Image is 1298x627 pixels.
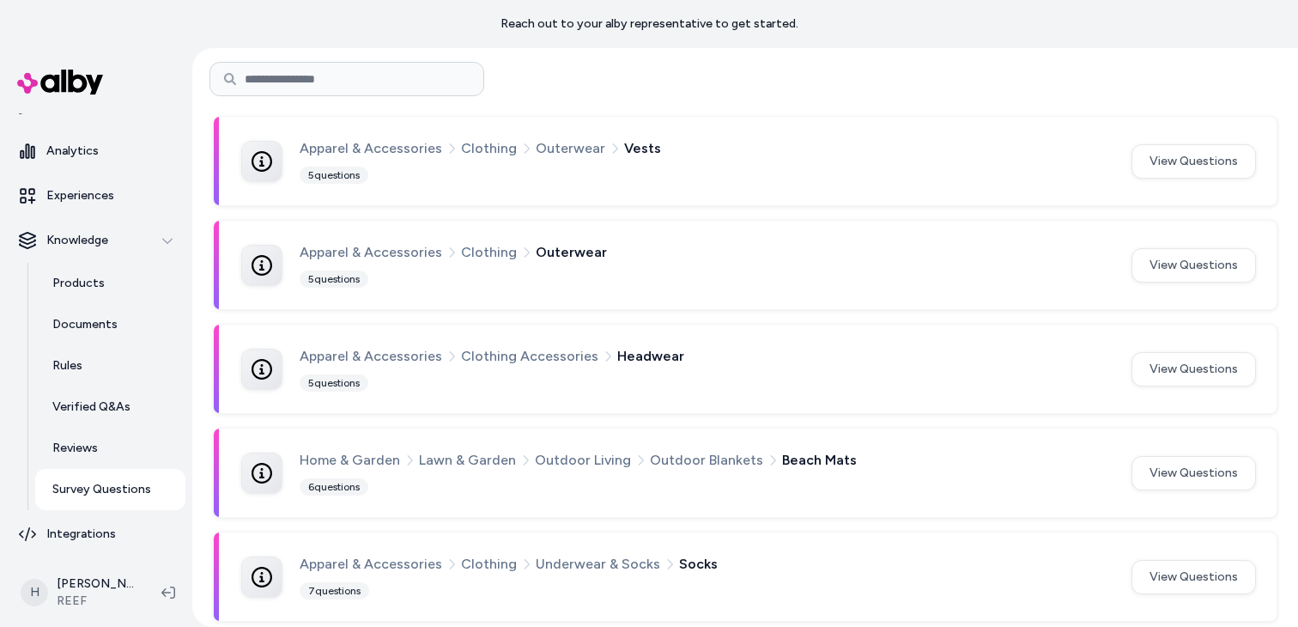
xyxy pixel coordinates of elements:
[7,131,185,172] a: Analytics
[35,345,185,387] a: Rules
[679,553,718,575] span: Socks
[7,175,185,216] a: Experiences
[7,514,185,555] a: Integrations
[35,263,185,304] a: Products
[782,449,857,472] span: Beach Mats
[46,526,116,543] p: Integrations
[57,575,134,593] p: [PERSON_NAME]
[624,137,661,160] span: Vests
[300,553,442,575] span: Apparel & Accessories
[300,137,442,160] span: Apparel & Accessories
[536,553,660,575] span: Underwear & Socks
[35,387,185,428] a: Verified Q&As
[21,579,48,606] span: H
[7,220,185,261] button: Knowledge
[300,345,442,368] span: Apparel & Accessories
[536,241,607,264] span: Outerwear
[10,565,148,620] button: H[PERSON_NAME]REEF
[1131,456,1256,490] button: View Questions
[419,449,516,472] span: Lawn & Garden
[461,137,517,160] span: Clothing
[461,345,598,368] span: Clothing Accessories
[300,374,368,392] div: 5 questions
[461,241,517,264] span: Clothing
[52,440,98,457] p: Reviews
[300,478,368,496] div: 6 questions
[52,399,130,416] p: Verified Q&As
[46,187,114,204] p: Experiences
[300,241,442,264] span: Apparel & Accessories
[52,357,82,374] p: Rules
[536,137,605,160] span: Outerwear
[535,449,631,472] span: Outdoor Living
[300,167,368,184] div: 5 questions
[17,70,103,94] img: alby Logo
[617,345,684,368] span: Headwear
[46,232,108,249] p: Knowledge
[35,428,185,469] a: Reviews
[57,593,134,610] span: REEF
[1131,560,1256,594] button: View Questions
[52,481,151,498] p: Survey Questions
[35,469,185,510] a: Survey Questions
[1131,144,1256,179] button: View Questions
[52,275,105,292] p: Products
[46,143,99,160] p: Analytics
[500,15,798,33] p: Reach out to your alby representative to get started.
[300,449,400,472] span: Home & Garden
[52,316,118,333] p: Documents
[1131,248,1256,283] button: View Questions
[300,271,368,288] div: 5 questions
[650,449,763,472] span: Outdoor Blankets
[300,582,369,600] div: 7 questions
[35,304,185,345] a: Documents
[461,553,517,575] span: Clothing
[1131,352,1256,387] button: View Questions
